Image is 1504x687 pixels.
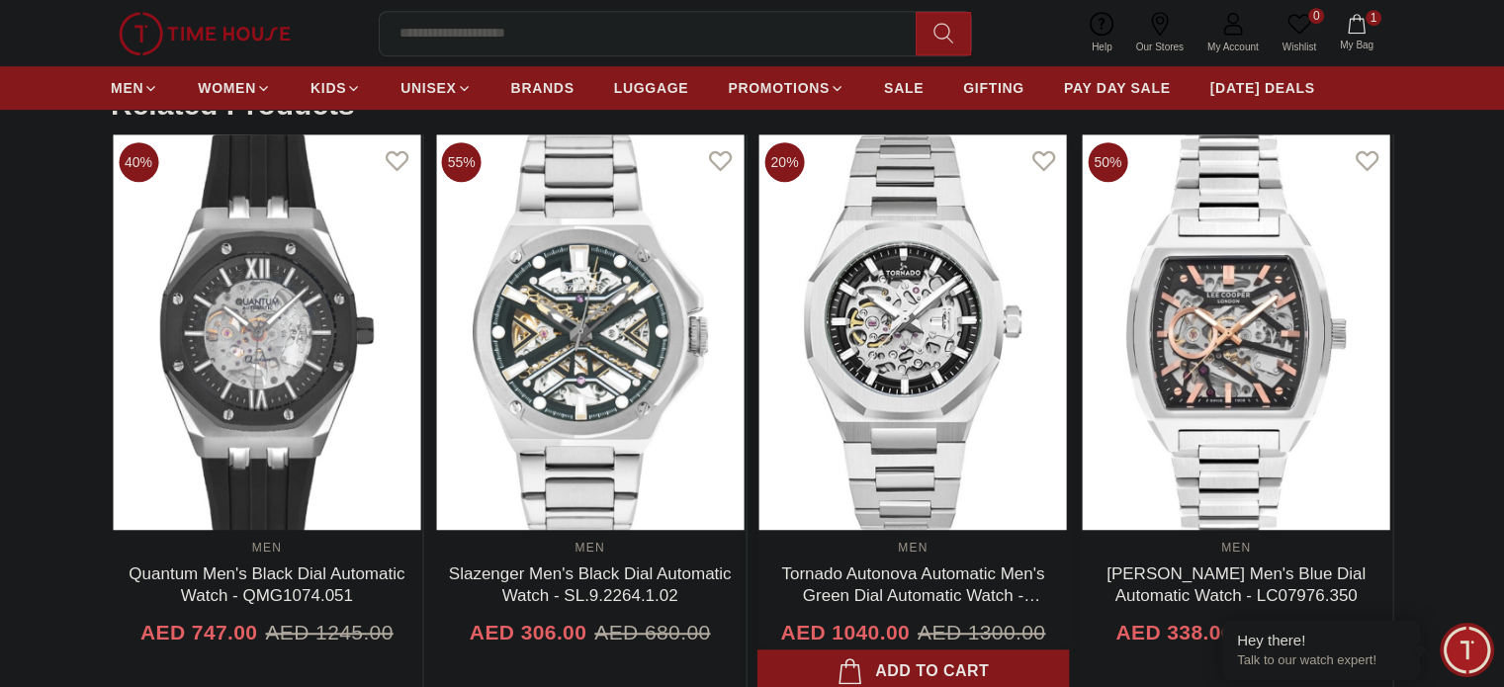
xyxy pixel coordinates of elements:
span: LUGGAGE [614,78,689,98]
a: GIFTING [963,70,1024,106]
h4: AED 1040.00 [780,617,909,648]
a: WOMEN [198,70,271,106]
span: 1 [1366,10,1381,26]
a: MEN [575,541,604,555]
span: AED 1300.00 [918,617,1045,648]
img: Lee Cooper Men's Blue Dial Automatic Watch - LC07976.350 [1080,134,1392,530]
p: Talk to our watch expert! [1237,652,1405,669]
span: SALE [884,78,924,98]
span: [DATE] DEALS [1210,78,1315,98]
img: Tornado Autonova Automatic Men's Green Dial Automatic Watch - T24303-TBTH [757,134,1070,530]
span: AED 675.00 [1241,617,1357,648]
a: BRANDS [511,70,575,106]
span: UNISEX [400,78,456,98]
span: 55% [442,142,482,182]
a: SALE [884,70,924,106]
a: UNISEX [400,70,471,106]
img: ... [119,12,291,55]
img: Quantum Men's Black Dial Automatic Watch - QMG1074.051 [111,134,423,530]
span: Wishlist [1275,40,1324,54]
span: Help [1084,40,1120,54]
a: MEN [252,541,282,555]
a: MEN [111,70,158,106]
span: BRANDS [511,78,575,98]
span: 50% [1088,142,1127,182]
h4: AED 306.00 [470,617,586,648]
span: AED 1245.00 [265,617,393,648]
span: 20% [765,142,805,182]
span: WOMEN [198,78,256,98]
span: PROMOTIONS [728,78,830,98]
a: LUGGAGE [614,70,689,106]
div: Add to cart [838,657,990,685]
div: Chat Widget [1440,623,1494,677]
div: Hey there! [1237,631,1405,650]
img: Slazenger Men's Black Dial Automatic Watch - SL.9.2264.1.02 [434,134,747,530]
a: Our Stores [1124,8,1195,58]
a: MEN [1221,541,1251,555]
span: 0 [1308,8,1324,24]
a: Quantum Men's Black Dial Automatic Watch - QMG1074.051 [129,564,404,605]
span: AED 680.00 [594,617,710,648]
a: MEN [898,541,928,555]
span: My Account [1199,40,1267,54]
span: Our Stores [1128,40,1192,54]
span: MEN [111,78,143,98]
h4: AED 338.00 [1115,617,1232,648]
span: GIFTING [963,78,1024,98]
a: 0Wishlist [1271,8,1328,58]
a: KIDS [310,70,361,106]
a: Help [1080,8,1124,58]
span: My Bag [1332,38,1381,52]
h4: AED 747.00 [140,617,257,648]
span: 40% [119,142,158,182]
span: KIDS [310,78,346,98]
a: PROMOTIONS [728,70,844,106]
a: Slazenger Men's Black Dial Automatic Watch - SL.9.2264.1.02 [449,564,732,605]
span: PAY DAY SALE [1064,78,1171,98]
a: Tornado Autonova Automatic Men's Green Dial Automatic Watch - T24303-TBTH [781,564,1044,627]
a: [PERSON_NAME] Men's Blue Dial Automatic Watch - LC07976.350 [1106,564,1366,605]
div: View All [1313,95,1393,115]
a: PAY DAY SALE [1064,70,1171,106]
button: 1My Bag [1328,10,1385,56]
a: [DATE] DEALS [1210,70,1315,106]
